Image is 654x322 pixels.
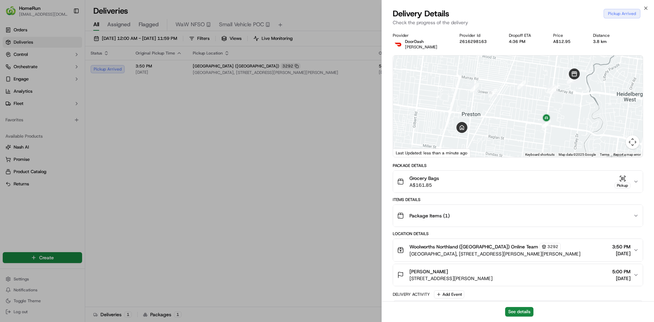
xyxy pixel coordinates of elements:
span: [DATE] [612,250,630,257]
div: Provider [393,33,449,38]
span: Map data ©2025 Google [559,153,596,156]
button: Pickup [614,175,630,188]
div: Dropoff ETA [509,33,542,38]
p: Check the progress of the delivery [393,19,643,26]
a: Report a map error [613,153,641,156]
div: Distance [593,33,621,38]
div: 6 [571,72,580,81]
button: See details [505,307,533,317]
button: Package Items (1) [393,205,643,227]
div: Package Details [393,163,643,168]
a: Terms (opens in new tab) [600,153,609,156]
div: Provider Id [460,33,498,38]
button: Keyboard shortcuts [525,152,555,157]
span: Delivery Details [393,8,449,19]
button: Woolworths Northland ([GEOGRAPHIC_DATA]) Online Team3292[GEOGRAPHIC_DATA], [STREET_ADDRESS][PERSO... [393,239,643,261]
span: Woolworths Northland ([GEOGRAPHIC_DATA]) Online Team [409,243,538,250]
div: 4 [547,85,556,93]
div: 13 [549,86,558,94]
button: Map camera controls [626,135,639,149]
span: 3:50 PM [612,243,630,250]
div: 3.8 km [593,39,621,44]
button: 2616298163 [460,39,487,44]
span: [PERSON_NAME] [405,44,437,50]
div: Delivery Activity [393,292,430,297]
div: 14 [542,120,551,128]
span: 3292 [547,244,558,249]
span: 5:00 PM [612,268,630,275]
div: A$12.95 [553,39,582,44]
span: [PERSON_NAME] [409,268,448,275]
span: A$161.85 [409,182,439,188]
div: Pickup [614,183,630,188]
span: Package Items ( 1 ) [409,212,450,219]
button: [PERSON_NAME][STREET_ADDRESS][PERSON_NAME]5:00 PM[DATE] [393,264,643,286]
div: Location Details [393,231,643,236]
div: 4:36 PM [509,39,542,44]
button: Grocery BagsA$161.85Pickup [393,171,643,193]
span: [STREET_ADDRESS][PERSON_NAME] [409,275,493,282]
span: [DATE] [612,275,630,282]
div: 2 [488,89,497,97]
p: DoorDash [405,39,437,44]
a: Open this area in Google Maps (opens a new window) [395,148,417,157]
span: [GEOGRAPHIC_DATA], [STREET_ADDRESS][PERSON_NAME][PERSON_NAME] [409,250,580,257]
button: Add Event [434,290,464,298]
div: 12 [567,75,576,84]
div: 3 [517,80,526,89]
div: Price [553,33,582,38]
img: Google [395,148,417,157]
div: 1 [470,83,479,92]
div: 5 [566,68,575,77]
span: Grocery Bags [409,175,439,182]
img: doordash_logo_v2.png [393,39,404,50]
div: Items Details [393,197,643,202]
div: Last Updated: less than a minute ago [393,149,470,157]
